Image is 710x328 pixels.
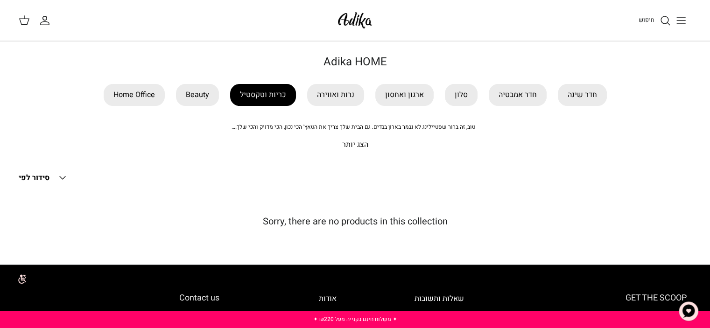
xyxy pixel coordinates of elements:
[104,84,165,106] a: Home Office
[19,216,691,227] h5: Sorry, there are no products in this collection
[297,309,337,320] a: תקנון החברה
[7,266,33,292] img: accessibility_icon02.svg
[19,167,68,188] button: סידור לפי
[232,123,475,131] span: טוב, זה ברור שסטיילינג לא נגמר בארון בגדים. גם הבית שלך צריך את הטאץ' הכי נכון, הכי מדויק והכי שלך.
[28,139,682,151] p: הצג יותר
[335,9,375,31] img: Adika IL
[489,84,547,106] a: חדר אמבטיה
[415,293,464,304] a: שאלות ותשובות
[375,84,434,106] a: ארגון ואחסון
[639,15,654,24] span: חיפוש
[19,172,49,183] span: סידור לפי
[39,15,54,26] a: החשבון שלי
[28,56,682,69] h1: Adika HOME
[307,84,364,106] a: נרות ואווירה
[445,84,478,106] a: סלון
[436,309,464,320] a: משלוחים
[558,84,607,106] a: חדר שינה
[671,10,691,31] button: Toggle menu
[639,15,671,26] a: חיפוש
[230,84,296,106] a: כריות וטקסטיל
[675,297,703,325] button: צ'אט
[176,84,219,106] a: Beauty
[313,315,397,323] a: ✦ משלוח חינם בקנייה מעל ₪220 ✦
[542,293,687,303] h6: GET THE SCOOP
[319,293,337,304] a: אודות
[23,293,219,303] h6: Contact us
